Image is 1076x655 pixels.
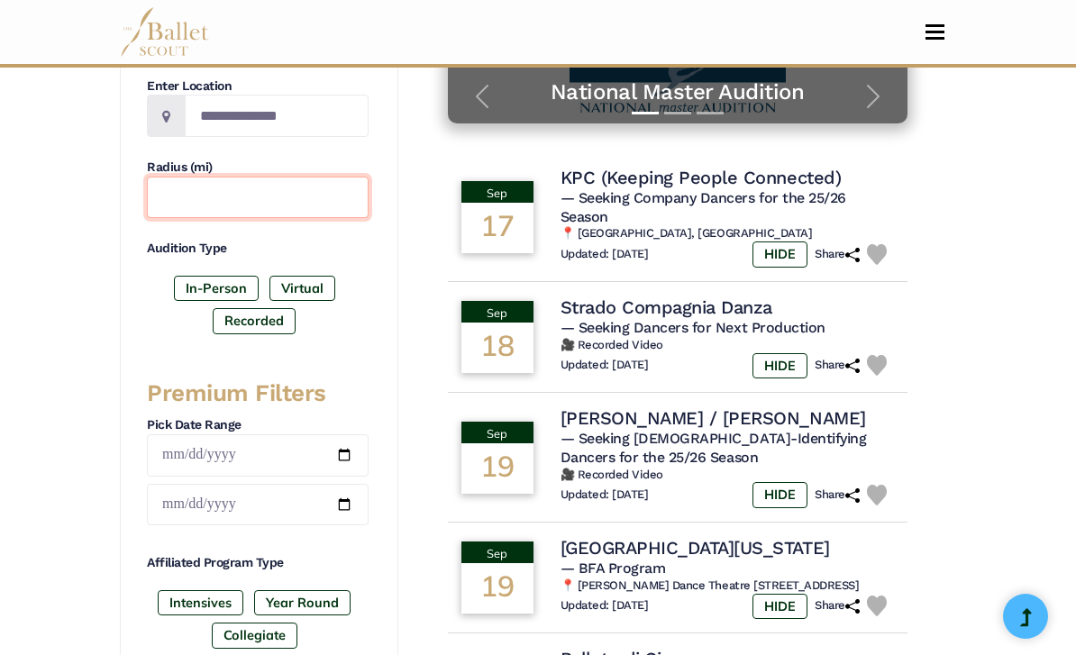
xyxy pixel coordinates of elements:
h6: Updated: [DATE] [561,487,649,503]
span: — Seeking Company Dancers for the 25/26 Season [561,189,846,225]
label: HIDE [752,594,807,619]
label: Intensives [158,590,243,615]
button: Toggle navigation [914,23,956,41]
h6: Share [815,358,860,373]
div: Sep [461,541,533,563]
div: Sep [461,181,533,203]
label: Virtual [269,276,335,301]
span: — BFA Program [561,559,666,577]
label: In-Person [174,276,259,301]
label: Year Round [254,590,351,615]
h4: Enter Location [147,77,369,96]
span: — Seeking [DEMOGRAPHIC_DATA]-Identifying Dancers for the 25/26 Season [561,430,867,466]
h6: Share [815,598,860,614]
div: Sep [461,422,533,443]
h6: Updated: [DATE] [561,598,649,614]
a: National Master Audition [466,78,889,106]
label: Recorded [213,308,296,333]
div: 19 [461,443,533,494]
button: Slide 1 [632,103,659,123]
button: Slide 3 [697,103,724,123]
input: Location [185,95,369,137]
h4: Strado Compagnia Danza [561,296,772,319]
h6: 🎥 Recorded Video [561,338,894,353]
div: 18 [461,323,533,373]
h6: Updated: [DATE] [561,247,649,262]
div: Sep [461,301,533,323]
div: 17 [461,203,533,253]
div: 19 [461,563,533,614]
h6: 📍 [GEOGRAPHIC_DATA], [GEOGRAPHIC_DATA] [561,226,894,241]
h4: Pick Date Range [147,416,369,434]
h6: Updated: [DATE] [561,358,649,373]
h4: Affiliated Program Type [147,554,369,572]
h4: Radius (mi) [147,159,369,177]
label: HIDE [752,241,807,267]
h6: Share [815,247,860,262]
h6: 📍 [PERSON_NAME] Dance Theatre [STREET_ADDRESS] [561,578,894,594]
span: — Seeking Dancers for Next Production [561,319,825,336]
button: Slide 2 [664,103,691,123]
h4: KPC (Keeping People Connected) [561,166,842,189]
h4: [GEOGRAPHIC_DATA][US_STATE] [561,536,830,559]
h4: Audition Type [147,240,369,258]
label: HIDE [752,482,807,507]
h3: Premium Filters [147,378,369,409]
h4: [PERSON_NAME] / [PERSON_NAME] [561,406,866,430]
label: HIDE [752,353,807,378]
label: Collegiate [212,623,297,648]
h6: Share [815,487,860,503]
h6: 🎥 Recorded Video [561,468,894,483]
